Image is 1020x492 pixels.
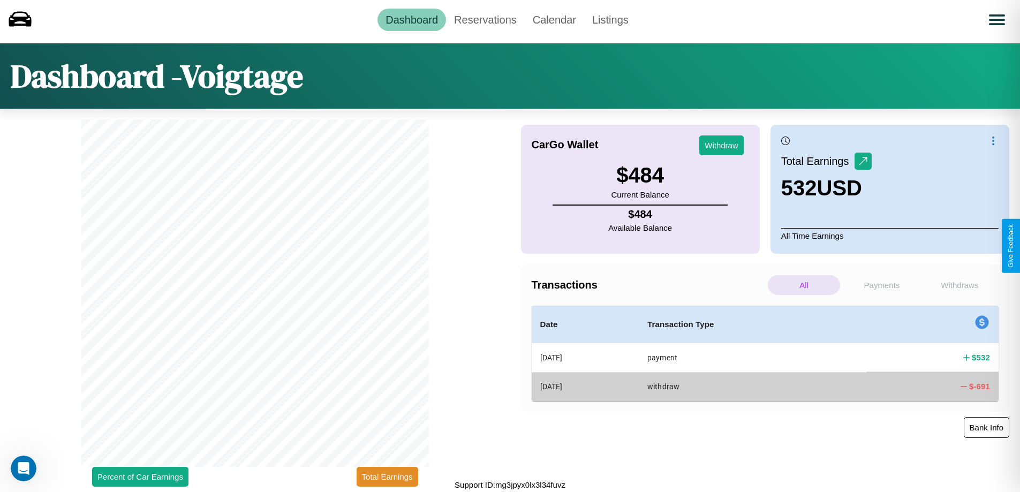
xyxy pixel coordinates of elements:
p: Payments [845,275,918,295]
iframe: Intercom live chat [11,456,36,481]
th: withdraw [639,372,866,400]
h4: CarGo Wallet [532,139,599,151]
h1: Dashboard - Voigtage [11,54,303,98]
p: Total Earnings [781,152,855,171]
button: Open menu [982,5,1012,35]
h4: Transactions [532,279,765,291]
div: Give Feedback [1007,224,1015,268]
h4: $ -691 [969,381,990,392]
h4: Transaction Type [647,318,858,331]
h3: 532 USD [781,176,872,200]
a: Dashboard [377,9,446,31]
p: Withdraws [924,275,996,295]
th: [DATE] [532,372,639,400]
button: Withdraw [699,135,744,155]
button: Bank Info [964,417,1009,438]
h4: $ 532 [972,352,990,363]
h4: $ 484 [608,208,672,221]
table: simple table [532,306,999,401]
a: Calendar [525,9,584,31]
h3: $ 484 [611,163,669,187]
p: All [768,275,840,295]
button: Percent of Car Earnings [92,467,188,487]
th: [DATE] [532,343,639,373]
p: All Time Earnings [781,228,999,243]
a: Listings [584,9,637,31]
h4: Date [540,318,630,331]
p: Available Balance [608,221,672,235]
th: payment [639,343,866,373]
p: Current Balance [611,187,669,202]
button: Total Earnings [357,467,418,487]
p: Support ID: mg3jpyx0lx3l34fuvz [455,478,565,492]
a: Reservations [446,9,525,31]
